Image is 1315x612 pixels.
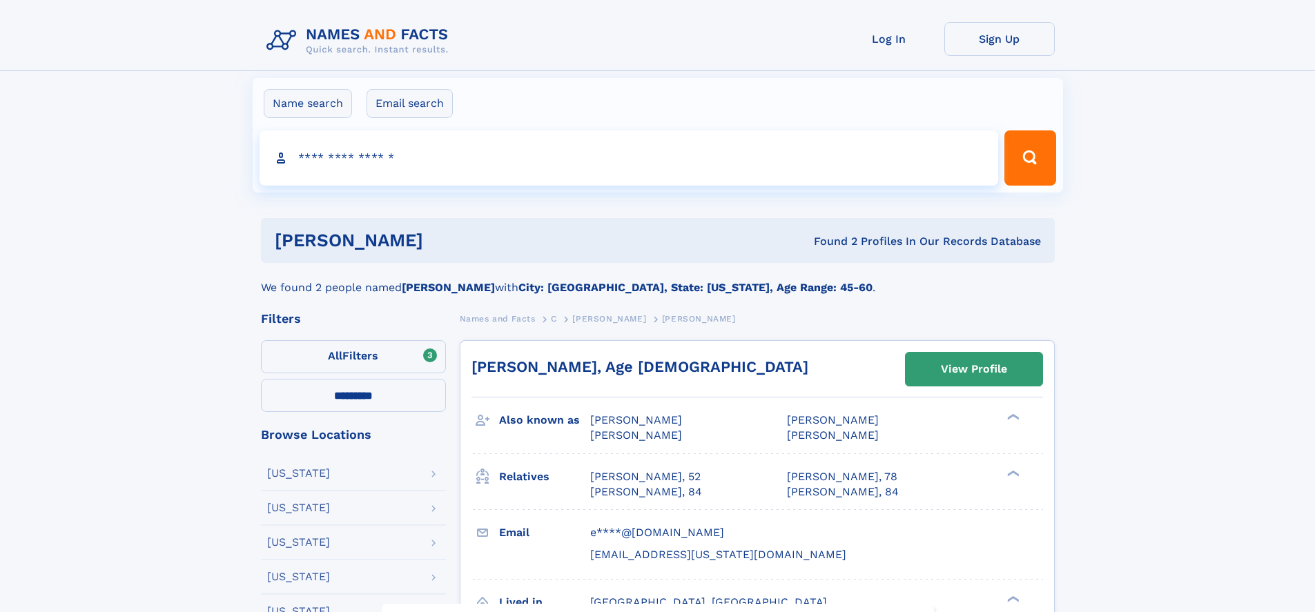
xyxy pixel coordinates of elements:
[590,484,702,500] a: [PERSON_NAME], 84
[787,428,879,442] span: [PERSON_NAME]
[618,234,1041,249] div: Found 2 Profiles In Our Records Database
[518,281,873,294] b: City: [GEOGRAPHIC_DATA], State: [US_STATE], Age Range: 45-60
[590,595,827,609] span: [GEOGRAPHIC_DATA], [GEOGRAPHIC_DATA]
[460,310,536,327] a: Names and Facts
[402,281,495,294] b: [PERSON_NAME]
[328,349,342,362] span: All
[941,353,1007,385] div: View Profile
[264,89,352,118] label: Name search
[590,413,682,426] span: [PERSON_NAME]
[590,548,846,561] span: [EMAIL_ADDRESS][US_STATE][DOMAIN_NAME]
[261,340,446,373] label: Filters
[590,469,701,484] a: [PERSON_NAME], 52
[1004,130,1055,186] button: Search Button
[499,465,590,488] h3: Relatives
[1004,468,1020,477] div: ❯
[662,314,736,324] span: [PERSON_NAME]
[471,358,808,375] a: [PERSON_NAME], Age [DEMOGRAPHIC_DATA]
[906,353,1042,386] a: View Profile
[367,89,453,118] label: Email search
[267,502,330,513] div: [US_STATE]
[261,428,446,441] div: Browse Locations
[1004,413,1020,422] div: ❯
[572,310,646,327] a: [PERSON_NAME]
[551,310,557,327] a: C
[275,232,618,249] h1: [PERSON_NAME]
[261,263,1055,296] div: We found 2 people named with .
[787,413,879,426] span: [PERSON_NAME]
[267,571,330,582] div: [US_STATE]
[551,314,557,324] span: C
[267,537,330,548] div: [US_STATE]
[261,22,460,59] img: Logo Names and Facts
[499,521,590,544] h3: Email
[572,314,646,324] span: [PERSON_NAME]
[499,408,590,432] h3: Also known as
[787,484,899,500] a: [PERSON_NAME], 84
[944,22,1055,56] a: Sign Up
[787,469,897,484] a: [PERSON_NAME], 78
[260,130,999,186] input: search input
[590,428,682,442] span: [PERSON_NAME]
[1004,594,1020,603] div: ❯
[267,468,330,479] div: [US_STATE]
[261,313,446,325] div: Filters
[834,22,944,56] a: Log In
